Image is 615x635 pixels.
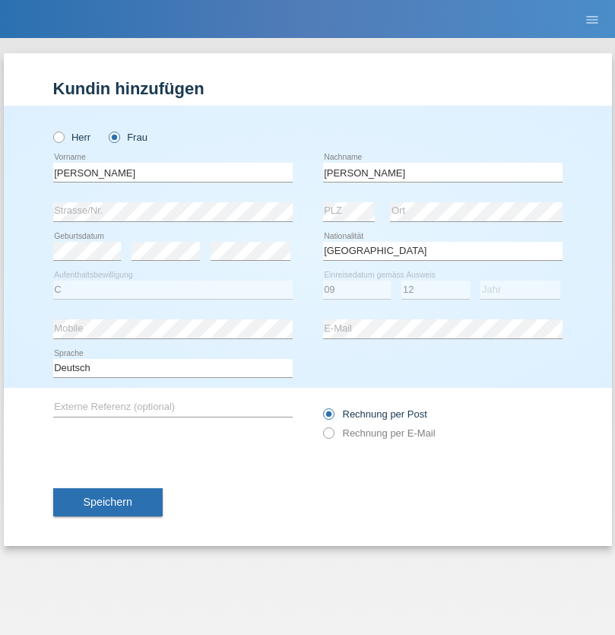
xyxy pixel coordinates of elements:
input: Frau [109,132,119,141]
button: Speichern [53,488,163,517]
i: menu [585,12,600,27]
label: Rechnung per E-Mail [323,427,436,439]
label: Frau [109,132,147,143]
input: Herr [53,132,63,141]
span: Speichern [84,496,132,508]
label: Herr [53,132,91,143]
label: Rechnung per Post [323,408,427,420]
input: Rechnung per E-Mail [323,427,333,446]
a: menu [577,14,607,24]
h1: Kundin hinzufügen [53,79,563,98]
input: Rechnung per Post [323,408,333,427]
